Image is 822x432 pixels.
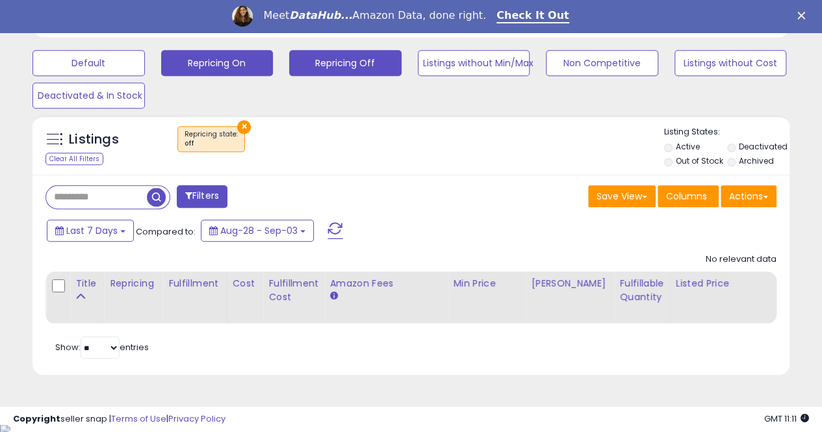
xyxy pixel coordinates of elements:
h5: Listings [69,131,119,149]
a: Privacy Policy [168,413,225,425]
label: Active [675,141,699,152]
button: Last 7 Days [47,220,134,242]
span: Compared to: [136,225,196,238]
div: No relevant data [706,253,777,266]
button: Columns [658,185,719,207]
button: Listings without Min/Max [418,50,530,76]
div: Min Price [453,277,520,290]
label: Out of Stock [675,155,723,166]
span: Aug-28 - Sep-03 [220,224,298,237]
button: Repricing Off [289,50,402,76]
div: Meet Amazon Data, done right. [263,9,486,22]
button: Listings without Cost [674,50,787,76]
span: 2025-09-12 11:11 GMT [764,413,809,425]
i: DataHub... [289,9,352,21]
button: Actions [721,185,777,207]
label: Deactivated [739,141,788,152]
strong: Copyright [13,413,60,425]
div: Cost [233,277,258,290]
span: Last 7 Days [66,224,118,237]
button: Filters [177,185,227,208]
small: Amazon Fees. [329,290,337,302]
div: seller snap | | [13,413,225,426]
img: Profile image for Georgie [232,6,253,27]
div: Listed Price [676,277,788,290]
button: Default [32,50,145,76]
div: [PERSON_NAME] [531,277,608,290]
div: Close [797,12,810,19]
div: Fulfillable Quantity [619,277,664,304]
span: Repricing state : [185,129,238,149]
button: Save View [588,185,656,207]
div: Repricing [110,277,157,290]
button: Deactivated & In Stock [32,83,145,108]
span: Columns [666,190,707,203]
button: Non Competitive [546,50,658,76]
div: Title [75,277,99,290]
div: Fulfillment Cost [268,277,318,304]
a: Check It Out [496,9,569,23]
div: Clear All Filters [45,153,103,165]
a: Terms of Use [111,413,166,425]
button: × [237,120,251,134]
button: Repricing On [161,50,274,76]
div: Fulfillment [168,277,221,290]
p: Listing States: [664,126,790,138]
span: Show: entries [55,341,149,353]
label: Archived [739,155,774,166]
div: Amazon Fees [329,277,442,290]
button: Aug-28 - Sep-03 [201,220,314,242]
div: off [185,139,238,148]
